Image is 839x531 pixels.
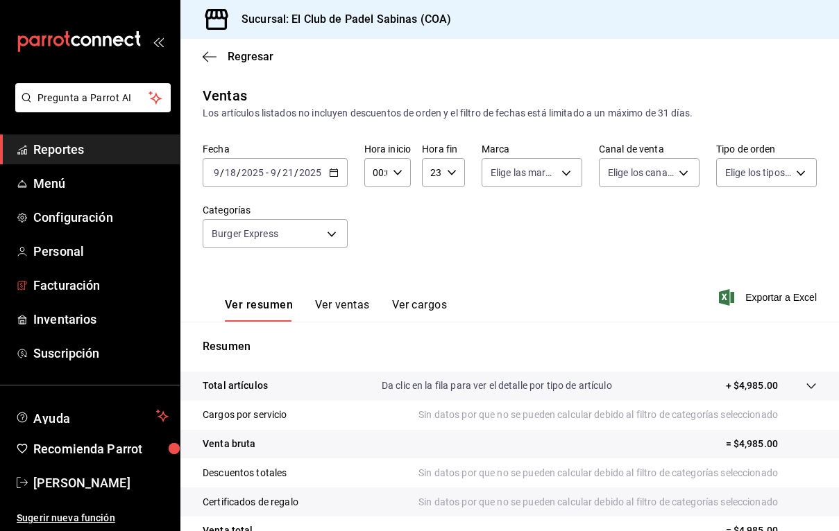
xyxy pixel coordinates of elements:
[203,466,287,480] p: Descuentos totales
[608,166,674,180] span: Elige los canales de venta
[364,144,411,154] label: Hora inicio
[33,310,169,329] span: Inventarios
[220,167,224,178] span: /
[203,378,268,393] p: Total artículos
[726,378,778,393] p: + $4,985.00
[270,167,277,178] input: --
[726,437,817,451] p: = $4,985.00
[224,167,237,178] input: --
[225,298,447,322] div: navigation tabs
[153,36,164,47] button: open_drawer_menu
[33,408,151,424] span: Ayuda
[203,437,255,451] p: Venta bruta
[212,227,278,241] span: Burger Express
[418,466,817,480] p: Sin datos por que no se pueden calcular debido al filtro de categorías seleccionado
[418,408,817,422] p: Sin datos por que no se pueden calcular debido al filtro de categorías seleccionado
[203,338,817,355] p: Resumen
[482,144,582,154] label: Marca
[230,11,451,28] h3: Sucursal: El Club de Padel Sabinas (COA)
[203,50,273,63] button: Regresar
[237,167,241,178] span: /
[33,473,169,492] span: [PERSON_NAME]
[225,298,293,322] button: Ver resumen
[203,85,247,106] div: Ventas
[725,166,791,180] span: Elige los tipos de orden
[277,167,281,178] span: /
[33,344,169,363] span: Suscripción
[282,167,294,178] input: --
[33,140,169,159] span: Reportes
[491,166,557,180] span: Elige las marcas
[241,167,264,178] input: ----
[33,242,169,261] span: Personal
[418,495,817,510] p: Sin datos por que no se pueden calcular debido al filtro de categorías seleccionado
[599,144,700,154] label: Canal de venta
[228,50,273,63] span: Regresar
[203,408,287,422] p: Cargos por servicio
[33,276,169,295] span: Facturación
[422,144,465,154] label: Hora fin
[298,167,322,178] input: ----
[203,144,348,154] label: Fecha
[716,144,817,154] label: Tipo de orden
[37,91,149,105] span: Pregunta a Parrot AI
[722,289,817,306] button: Exportar a Excel
[10,101,171,115] a: Pregunta a Parrot AI
[203,205,348,215] label: Categorías
[315,298,370,322] button: Ver ventas
[33,439,169,458] span: Recomienda Parrot
[17,511,169,525] span: Sugerir nueva función
[392,298,448,322] button: Ver cargos
[33,174,169,193] span: Menú
[266,167,269,178] span: -
[203,495,298,510] p: Certificados de regalo
[213,167,220,178] input: --
[382,378,612,393] p: Da clic en la fila para ver el detalle por tipo de artículo
[294,167,298,178] span: /
[33,208,169,227] span: Configuración
[203,106,817,121] div: Los artículos listados no incluyen descuentos de orden y el filtro de fechas está limitado a un m...
[15,83,171,112] button: Pregunta a Parrot AI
